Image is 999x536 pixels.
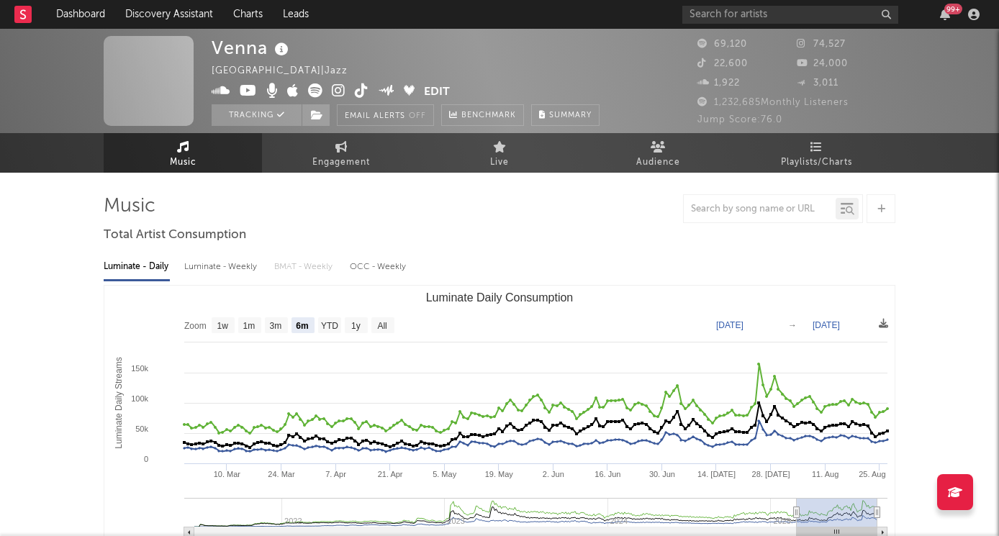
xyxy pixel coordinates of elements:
span: Total Artist Consumption [104,227,246,244]
span: 1,922 [697,78,740,88]
div: OCC - Weekly [350,255,407,279]
text: 3m [270,321,282,331]
text: 150k [131,364,148,373]
text: 14. [DATE] [697,470,736,478]
a: Engagement [262,133,420,173]
span: 69,120 [697,40,747,49]
input: Search by song name or URL [684,204,836,215]
a: Playlists/Charts [737,133,895,173]
div: 99 + [944,4,962,14]
text: 25. Aug [859,470,885,478]
text: [DATE] [716,320,743,330]
text: YTD [321,321,338,331]
text: 0 [144,455,148,463]
span: 24,000 [797,59,848,68]
text: 21. Apr [378,470,403,478]
text: 1m [243,321,256,331]
text: All [377,321,387,331]
button: Tracking [212,104,302,126]
text: Zoom [184,321,207,331]
text: 1y [351,321,361,331]
div: Luminate - Daily [104,255,170,279]
text: 50k [135,424,148,433]
span: 3,011 [797,78,838,88]
text: Luminate Daily Consumption [426,291,574,304]
span: 22,600 [697,59,748,68]
text: 5. May [433,470,457,478]
text: 30. Jun [649,470,675,478]
button: Email AlertsOff [337,104,434,126]
a: Audience [579,133,737,173]
button: 99+ [940,9,950,20]
text: 19. May [485,470,514,478]
span: Engagement [312,154,370,171]
span: Summary [549,112,592,119]
text: 7. Apr [325,470,346,478]
text: 11. Aug [812,470,838,478]
span: Live [490,154,509,171]
a: Music [104,133,262,173]
text: 28. [DATE] [752,470,790,478]
text: 1w [217,321,229,331]
span: 1,232,685 Monthly Listeners [697,98,849,107]
text: 100k [131,394,148,403]
text: 24. Mar [268,470,295,478]
a: Benchmark [441,104,524,126]
span: Jump Score: 76.0 [697,115,782,124]
em: Off [409,112,426,120]
text: 10. Mar [214,470,241,478]
div: Venna [212,36,292,60]
text: Luminate Daily Streams [114,357,124,448]
input: Search for artists [682,6,898,24]
span: Music [170,154,196,171]
span: Audience [636,154,680,171]
text: 16. Jun [595,470,620,478]
span: Playlists/Charts [781,154,852,171]
span: Benchmark [461,107,516,124]
button: Summary [531,104,600,126]
text: → [788,320,797,330]
div: [GEOGRAPHIC_DATA] | Jazz [212,63,364,80]
span: 74,527 [797,40,846,49]
text: 6m [296,321,308,331]
button: Edit [424,83,450,101]
div: Luminate - Weekly [184,255,260,279]
a: Live [420,133,579,173]
text: [DATE] [813,320,840,330]
text: 2. Jun [543,470,564,478]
